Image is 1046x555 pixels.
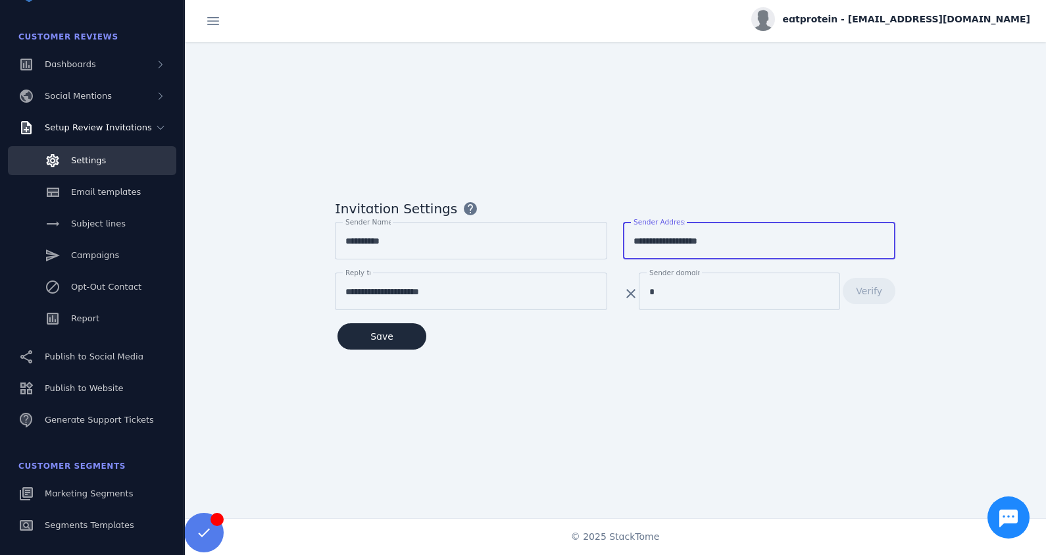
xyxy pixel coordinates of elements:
a: Marketing Segments [8,479,176,508]
a: Segments Templates [8,511,176,540]
a: Settings [8,146,176,175]
span: Report [71,313,99,323]
a: Opt-Out Contact [8,273,176,302]
span: Publish to Website [45,383,123,393]
mat-label: Sender Name [345,218,393,226]
span: Opt-Out Contact [71,282,141,292]
button: Save [337,323,426,350]
span: Campaigns [71,250,119,260]
span: Dashboards [45,59,96,69]
span: Social Mentions [45,91,112,101]
span: Publish to Social Media [45,352,143,361]
span: Customer Reviews [18,32,118,41]
span: eatprotein - [EMAIL_ADDRESS][DOMAIN_NAME] [783,13,1030,26]
a: Publish to Social Media [8,342,176,371]
a: Publish to Website [8,374,176,403]
span: Settings [71,155,106,165]
img: profile.jpg [751,7,775,31]
button: eatprotein - [EMAIL_ADDRESS][DOMAIN_NAME] [751,7,1030,31]
span: Subject lines [71,219,126,228]
a: Email templates [8,178,176,207]
mat-label: Sender domain [649,269,702,277]
span: Marketing Segments [45,489,133,498]
a: Report [8,304,176,333]
span: Setup Review Invitations [45,122,152,132]
a: Campaigns [8,241,176,270]
span: Generate Support Tickets [45,415,154,425]
span: Save [370,332,393,341]
mat-icon: clear [623,286,639,302]
mat-label: Sender Address [634,218,687,226]
a: Generate Support Tickets [8,406,176,435]
mat-label: Reply to [345,269,374,277]
a: Subject lines [8,209,176,238]
span: Invitation Settings [335,199,457,219]
span: Segments Templates [45,520,134,530]
span: Email templates [71,187,141,197]
span: © 2025 StackTome [571,530,660,544]
span: Customer Segments [18,462,126,471]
